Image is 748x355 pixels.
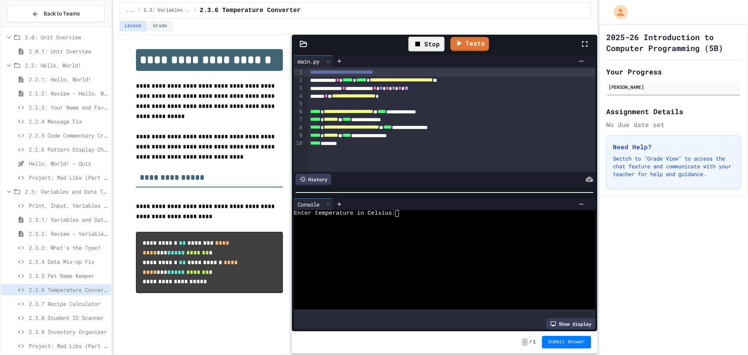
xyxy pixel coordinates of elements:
[29,272,108,280] span: 2.3.5 Pet Name Keeper
[120,21,146,31] button: Lesson
[294,85,303,92] div: 3
[546,318,595,329] div: Show display
[606,120,741,129] div: No due date set
[294,200,323,208] div: Console
[29,145,108,154] span: 2.2.6 Pattern Display Challenge
[613,155,734,178] p: Switch to "Grade View" to access the chat feature and communicate with your teacher for help and ...
[294,100,303,108] div: 5
[29,314,108,322] span: 2.3.8 Student ID Scanner
[126,7,135,14] span: ...
[294,55,333,67] div: main.py
[29,159,108,168] span: Hello, World! - Quiz
[294,132,303,140] div: 9
[522,338,527,346] span: -
[606,32,741,53] h1: 2025-26 Introduction to Computer Programming (5B)
[294,124,303,132] div: 8
[296,174,331,185] div: History
[294,69,303,76] div: 1
[148,21,172,31] button: Grade
[613,142,734,152] h3: Need Help?
[29,75,108,83] span: 2.2.1: Hello, World!
[294,198,333,210] div: Console
[29,286,108,294] span: 2.3.6 Temperature Converter
[29,201,108,210] span: Print, Input, Variables & Data Types Review
[294,76,303,84] div: 2
[25,61,108,69] span: 2.2: Hello, World!
[29,103,108,111] span: 2.2.3: Your Name and Favorite Movie
[200,6,301,15] span: 2.3.6 Temperature Converter
[29,258,108,266] span: 2.3.4 Data Mix-Up Fix
[29,215,108,224] span: 2.3.1: Variables and Data Types
[29,342,108,350] span: Project: Mad Libs (Part 2)
[606,106,741,117] h2: Assignment Details
[29,300,108,308] span: 2.3.7 Recipe Calculator
[29,244,108,252] span: 2.3.3: What's the Type?
[29,131,108,140] span: 2.2.5 Code Commentary Creator
[44,10,80,18] span: Back to Teams
[408,37,445,51] div: Stop
[529,339,532,345] span: /
[29,117,108,125] span: 2.2.4 Message Fix
[7,5,105,22] button: Back to Teams
[25,33,108,41] span: 2.0: Unit Overview
[29,89,108,97] span: 2.2.2: Review - Hello, World!
[294,116,303,124] div: 7
[606,66,741,77] h2: Your Progress
[548,339,585,345] span: Submit Answer
[609,83,739,90] div: [PERSON_NAME]
[25,187,108,196] span: 2.3: Variables and Data Types
[294,140,303,147] div: 10
[294,210,395,217] span: Enter temperature in Celsius:
[294,92,303,100] div: 4
[605,3,630,21] div: My Account
[194,7,196,14] span: /
[138,7,140,14] span: /
[294,57,323,65] div: main.py
[294,108,303,116] div: 6
[29,173,108,182] span: Project: Mad Libs (Part 1)
[29,328,108,336] span: 2.3.9 Inventory Organizer
[533,339,536,345] span: 1
[29,230,108,238] span: 2.3.2: Review - Variables and Data Types
[29,47,108,55] span: 2.0.1: Unit Overview
[144,7,191,14] span: 2.3: Variables and Data Types
[450,37,489,51] a: Tests
[542,336,591,348] button: Submit Answer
